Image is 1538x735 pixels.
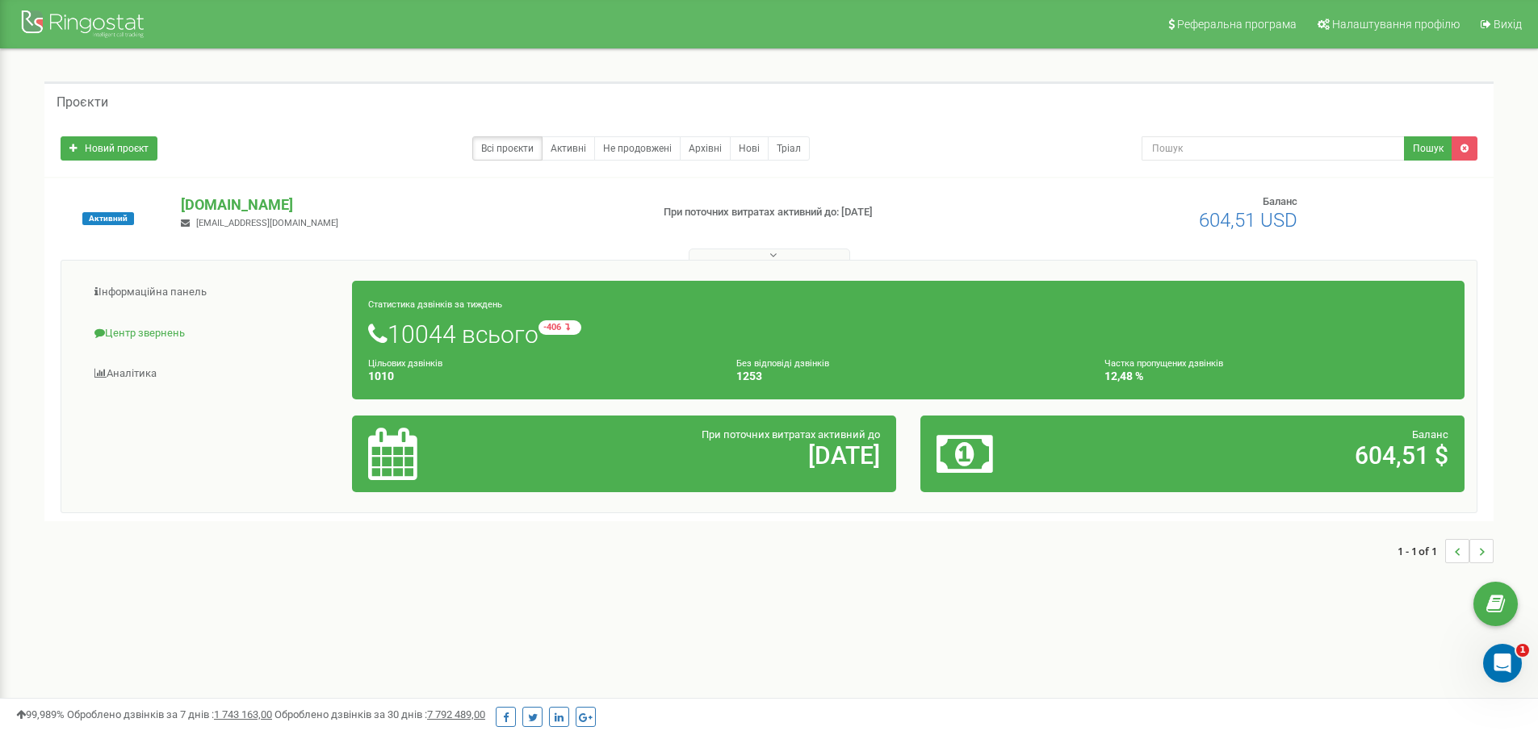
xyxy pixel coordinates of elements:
small: Цільових дзвінків [368,358,442,369]
small: Без відповіді дзвінків [736,358,829,369]
small: Частка пропущених дзвінків [1104,358,1223,369]
nav: ... [1398,523,1494,579]
p: При поточних витратах активний до: [DATE] [664,205,999,220]
a: Всі проєкти [472,136,543,161]
u: 7 792 489,00 [427,708,485,720]
a: Активні [542,136,595,161]
h4: 12,48 % [1104,370,1448,382]
button: Пошук [1404,136,1452,161]
h2: 604,51 $ [1115,442,1448,469]
a: Архівні [680,136,731,161]
p: [DOMAIN_NAME] [181,194,637,215]
a: Інформаційна панель [73,273,353,312]
span: Баланс [1412,428,1448,441]
span: Налаштування профілю [1332,18,1460,31]
span: 1 - 1 of 1 [1398,539,1445,563]
u: 1 743 163,00 [214,708,272,720]
a: Тріал [768,136,810,161]
small: -406 [539,320,581,335]
h5: Проєкти [57,95,108,110]
span: Активний [82,212,134,225]
a: Новий проєкт [61,136,157,161]
a: Аналiтика [73,354,353,394]
span: 604,51 USD [1199,209,1297,232]
input: Пошук [1142,136,1405,161]
span: [EMAIL_ADDRESS][DOMAIN_NAME] [196,218,338,228]
span: При поточних витратах активний до [702,428,880,441]
span: 1 [1516,644,1529,657]
h2: [DATE] [547,442,880,469]
small: Статистика дзвінків за тиждень [368,299,502,310]
span: 99,989% [16,708,65,720]
a: Нові [730,136,769,161]
h4: 1253 [736,370,1080,382]
a: Центр звернень [73,314,353,353]
span: Оброблено дзвінків за 7 днів : [67,708,272,720]
span: Вихід [1494,18,1522,31]
span: Оброблено дзвінків за 30 днів : [274,708,485,720]
iframe: Intercom live chat [1483,644,1522,683]
a: Не продовжені [594,136,681,161]
h4: 1010 [368,370,712,382]
span: Реферальна програма [1177,18,1297,31]
span: Баланс [1263,195,1297,207]
h1: 10044 всього [368,320,1448,348]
